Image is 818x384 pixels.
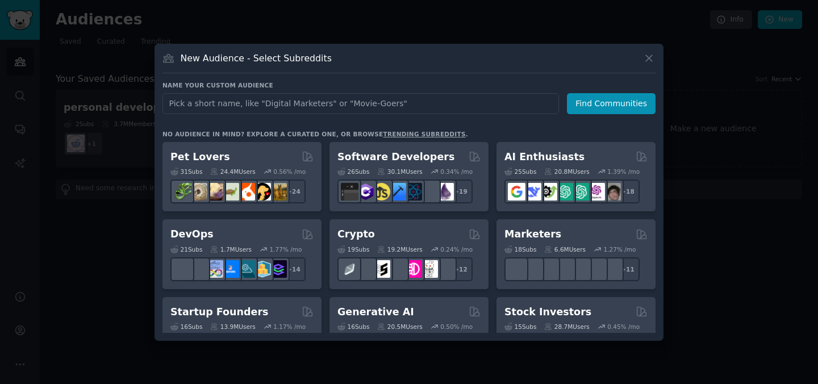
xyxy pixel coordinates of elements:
[383,131,465,137] a: trending subreddits
[170,245,202,253] div: 21 Sub s
[604,245,636,253] div: 1.27 % /mo
[181,52,332,64] h3: New Audience - Select Subreddits
[544,168,589,176] div: 20.8M Users
[504,323,536,331] div: 15 Sub s
[337,305,414,319] h2: Generative AI
[210,245,252,253] div: 1.7M Users
[420,260,438,278] img: CryptoNews
[373,183,390,201] img: learnjavascript
[210,323,255,331] div: 13.9M Users
[571,260,589,278] img: googleads
[436,183,454,201] img: elixir
[508,260,525,278] img: content_marketing
[377,168,422,176] div: 30.1M Users
[174,183,191,201] img: herpetology
[253,260,271,278] img: aws_cdk
[571,183,589,201] img: chatgpt_prompts_
[544,323,589,331] div: 28.7M Users
[337,245,369,253] div: 19 Sub s
[603,183,621,201] img: ArtificalIntelligence
[603,260,621,278] img: OnlineMarketing
[190,260,207,278] img: AWS_Certified_Experts
[206,260,223,278] img: Docker_DevOps
[556,260,573,278] img: Emailmarketing
[607,168,640,176] div: 1.39 % /mo
[524,260,541,278] img: bigseo
[222,183,239,201] img: turtle
[222,260,239,278] img: DevOpsLinks
[420,183,438,201] img: AskComputerScience
[337,168,369,176] div: 26 Sub s
[237,260,255,278] img: platformengineering
[440,168,473,176] div: 0.34 % /mo
[337,323,369,331] div: 16 Sub s
[616,257,640,281] div: + 11
[174,260,191,278] img: azuredevops
[404,260,422,278] img: defiblockchain
[449,180,473,203] div: + 19
[373,260,390,278] img: ethstaker
[377,245,422,253] div: 19.2M Users
[337,227,375,241] h2: Crypto
[170,305,268,319] h2: Startup Founders
[540,183,557,201] img: AItoolsCatalog
[337,150,454,164] h2: Software Developers
[282,257,306,281] div: + 14
[449,257,473,281] div: + 12
[504,168,536,176] div: 25 Sub s
[162,130,468,138] div: No audience in mind? Explore a curated one, or browse .
[504,227,561,241] h2: Marketers
[508,183,525,201] img: GoogleGeminiAI
[504,305,591,319] h2: Stock Investors
[273,168,306,176] div: 0.56 % /mo
[282,180,306,203] div: + 24
[504,245,536,253] div: 18 Sub s
[253,183,271,201] img: PetAdvice
[341,183,358,201] img: software
[170,150,230,164] h2: Pet Lovers
[269,183,287,201] img: dogbreed
[210,168,255,176] div: 24.4M Users
[440,245,473,253] div: 0.24 % /mo
[357,260,374,278] img: 0xPolygon
[357,183,374,201] img: csharp
[440,323,473,331] div: 0.50 % /mo
[389,183,406,201] img: iOSProgramming
[567,93,656,114] button: Find Communities
[616,180,640,203] div: + 18
[587,183,605,201] img: OpenAIDev
[237,183,255,201] img: cockatiel
[206,183,223,201] img: leopardgeckos
[170,323,202,331] div: 16 Sub s
[170,227,214,241] h2: DevOps
[162,93,559,114] input: Pick a short name, like "Digital Marketers" or "Movie-Goers"
[273,323,306,331] div: 1.17 % /mo
[544,245,586,253] div: 6.6M Users
[269,260,287,278] img: PlatformEngineers
[270,245,302,253] div: 1.77 % /mo
[389,260,406,278] img: web3
[162,81,656,89] h3: Name your custom audience
[377,323,422,331] div: 20.5M Users
[190,183,207,201] img: ballpython
[524,183,541,201] img: DeepSeek
[556,183,573,201] img: chatgpt_promptDesign
[436,260,454,278] img: defi_
[341,260,358,278] img: ethfinance
[540,260,557,278] img: AskMarketing
[504,150,585,164] h2: AI Enthusiasts
[587,260,605,278] img: MarketingResearch
[170,168,202,176] div: 31 Sub s
[404,183,422,201] img: reactnative
[607,323,640,331] div: 0.45 % /mo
